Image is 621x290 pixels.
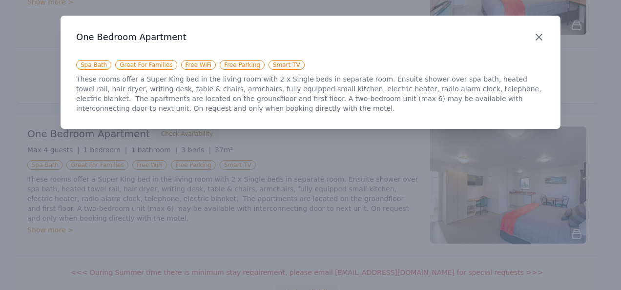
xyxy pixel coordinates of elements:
[76,31,545,43] h3: One Bedroom Apartment
[181,60,216,70] span: Free WiFi
[115,60,177,70] span: Great For Families
[76,60,111,70] span: Spa Bath
[220,60,265,70] span: Free Parking
[76,74,545,113] p: These rooms offer a Super King bed in the living room with 2 x Single beds in separate room. Ensu...
[269,60,305,70] span: Smart TV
